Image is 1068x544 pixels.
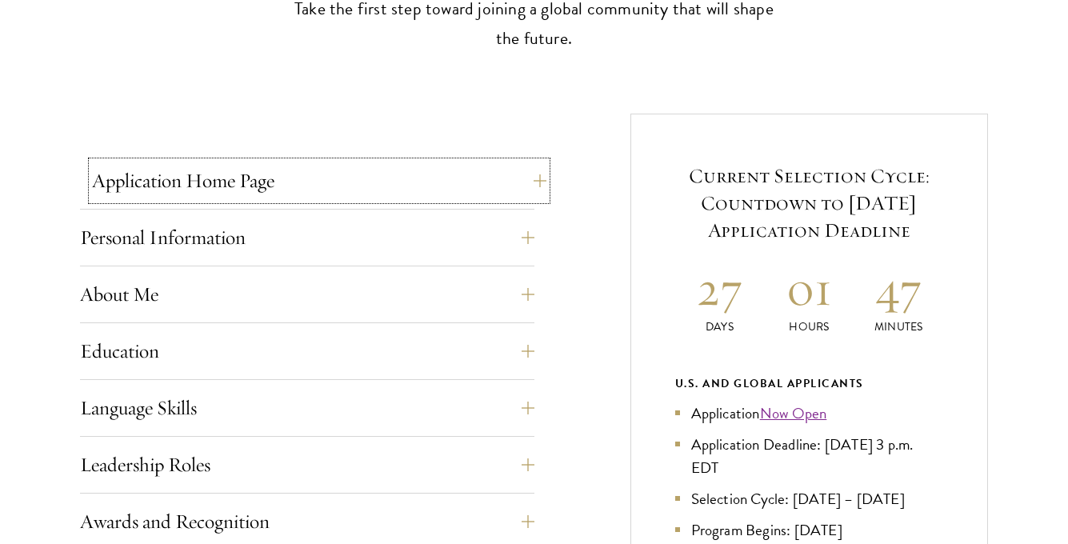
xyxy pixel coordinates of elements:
[92,162,546,200] button: Application Home Page
[80,446,534,484] button: Leadership Roles
[675,518,944,542] li: Program Begins: [DATE]
[80,218,534,257] button: Personal Information
[80,332,534,370] button: Education
[675,402,944,425] li: Application
[80,502,534,541] button: Awards and Recognition
[764,318,854,335] p: Hours
[675,487,944,510] li: Selection Cycle: [DATE] – [DATE]
[675,318,765,335] p: Days
[80,389,534,427] button: Language Skills
[80,275,534,314] button: About Me
[675,258,765,318] h2: 27
[760,402,827,425] a: Now Open
[854,318,943,335] p: Minutes
[764,258,854,318] h2: 01
[854,258,943,318] h2: 47
[675,162,944,244] h5: Current Selection Cycle: Countdown to [DATE] Application Deadline
[675,374,944,394] div: U.S. and Global Applicants
[675,433,944,479] li: Application Deadline: [DATE] 3 p.m. EDT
